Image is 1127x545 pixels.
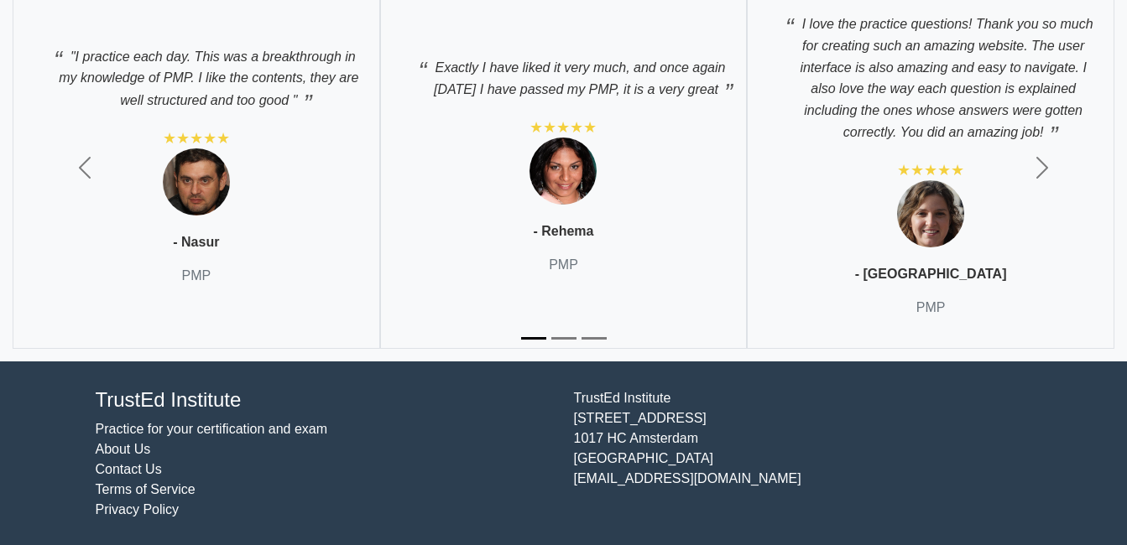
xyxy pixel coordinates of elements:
div: ★★★★★ [163,128,230,148]
button: Slide 3 [582,329,607,348]
button: Slide 1 [521,329,546,348]
div: ★★★★★ [530,117,597,138]
div: ★★★★★ [897,160,964,180]
a: Contact Us [96,462,162,476]
a: Practice for your certification and exam [96,422,328,436]
p: PMP [181,266,211,286]
img: Testimonial 3 [897,180,964,247]
a: Terms of Service [96,482,196,496]
p: Exactly I have liked it very much, and once again [DATE] I have passed my PMP, it is a very great [398,48,730,101]
p: PMP [916,298,946,318]
p: - Rehema [533,221,593,241]
a: Privacy Policy [96,502,180,516]
a: About Us [96,442,151,456]
p: PMP [549,255,578,275]
h4: TrustEd Institute [96,388,554,413]
img: Testimonial 2 [530,138,597,205]
p: I love the practice questions! Thank you so much for creating such an amazing website. The user i... [764,4,1097,143]
p: - [GEOGRAPHIC_DATA] [855,264,1007,284]
button: Slide 2 [551,329,577,348]
div: TrustEd Institute [STREET_ADDRESS] 1017 HC Amsterdam [GEOGRAPHIC_DATA] [EMAIL_ADDRESS][DOMAIN_NAME] [564,388,1042,520]
p: - Nasur [173,232,219,252]
p: "I practice each day. This was a breakthrough in my knowledge of PMP. I like the contents, they a... [30,37,363,112]
img: Testimonial 1 [163,148,230,215]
